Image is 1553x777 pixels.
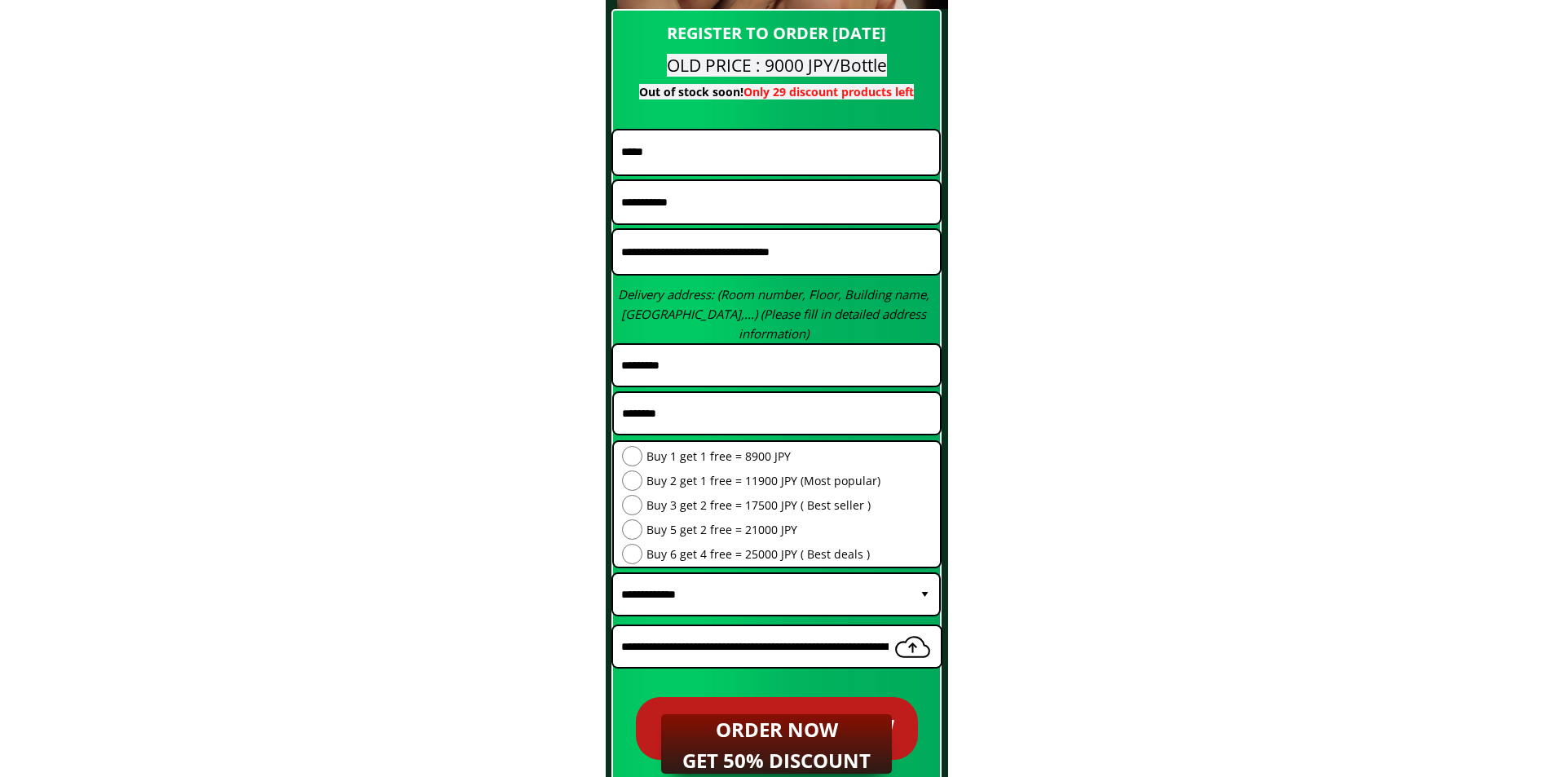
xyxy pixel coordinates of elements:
div: REGISTER TO ORDER [DATE] [611,20,942,46]
span: Buy 2 get 1 free = 11900 JPY (Most popular) [646,472,880,490]
span: Buy 5 get 2 free = 21000 JPY [646,521,880,539]
span: Buy 1 get 1 free = 8900 JPY [646,448,880,466]
span: Buy 3 get 2 free = 17500 JPY ( Best seller ) [646,497,880,514]
p: FINISH ORDER NOW [636,697,918,760]
h2: ORDER NOW GET 50% DISCOUNT [673,714,880,777]
span: Buy 6 get 4 free = 25000 JPY ( Best deals ) [646,545,880,563]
